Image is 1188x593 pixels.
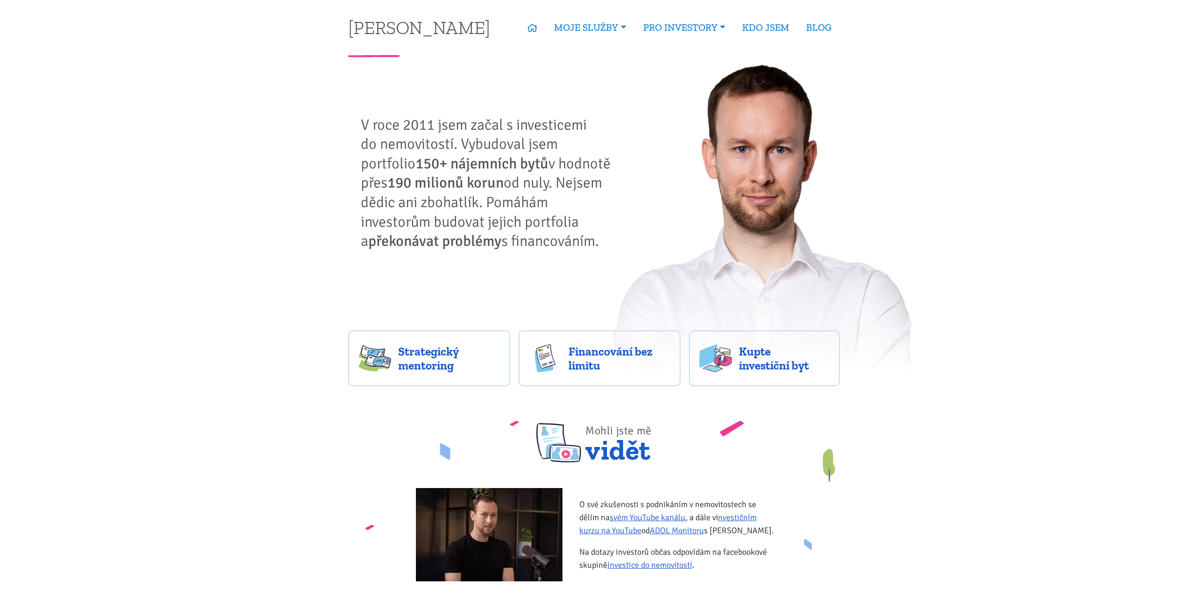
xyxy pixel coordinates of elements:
p: Na dotazy investorů občas odpovídám na facebookové skupině . [579,545,777,572]
img: strategy [359,344,391,372]
a: Strategický mentoring [348,330,510,386]
span: Financování bez limitu [569,344,670,372]
a: Financování bez limitu [519,330,681,386]
a: Investice do nemovitostí [607,560,692,570]
a: PRO INVESTORY [635,17,734,38]
a: MOJE SLUŽBY [546,17,634,38]
span: Strategický mentoring [398,344,500,372]
span: vidět [585,412,652,462]
strong: překonávat problémy [368,232,501,250]
a: [PERSON_NAME] [348,18,490,36]
strong: 150+ nájemních bytů [415,154,548,173]
span: Mohli jste mě [585,424,652,438]
p: O své zkušenosti s podnikáním v nemovitostech se dělím na , a dále v od s [PERSON_NAME]. [579,498,777,537]
img: finance [529,344,562,372]
img: flats [699,344,732,372]
a: BLOG [798,17,840,38]
a: ADOL Monitoru [650,525,704,536]
a: svém YouTube kanálu [610,512,685,523]
strong: 190 milionů korun [387,174,504,192]
a: Kupte investiční byt [689,330,840,386]
a: KDO JSEM [734,17,798,38]
span: Kupte investiční byt [739,344,829,372]
p: V roce 2011 jsem začal s investicemi do nemovitostí. Vybudoval jsem portfolio v hodnotě přes od n... [361,115,618,251]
